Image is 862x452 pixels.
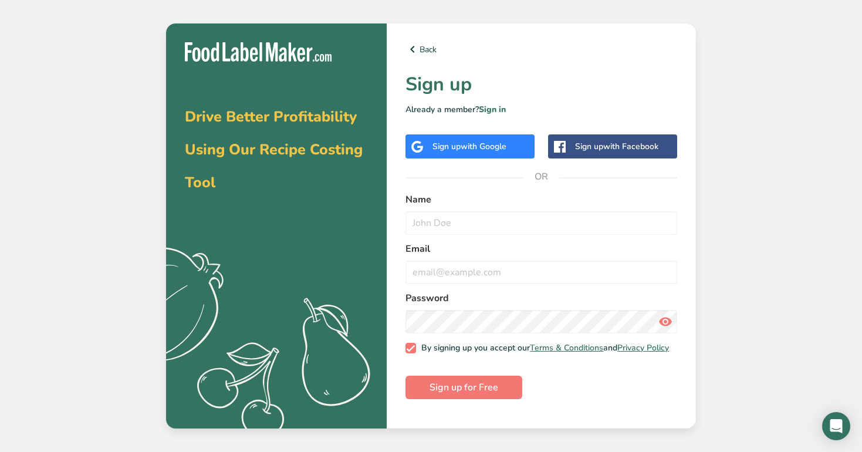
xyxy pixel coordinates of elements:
label: Name [405,193,677,207]
img: Food Label Maker [185,42,332,62]
a: Privacy Policy [617,342,669,353]
input: email@example.com [405,261,677,284]
span: Drive Better Profitability Using Our Recipe Costing Tool [185,107,363,193]
span: OR [524,159,559,194]
button: Sign up for Free [405,376,522,399]
div: Open Intercom Messenger [822,412,850,440]
div: Sign up [575,140,658,153]
a: Sign in [479,104,506,115]
h1: Sign up [405,70,677,99]
label: Password [405,291,677,305]
label: Email [405,242,677,256]
input: John Doe [405,211,677,235]
div: Sign up [432,140,506,153]
p: Already a member? [405,103,677,116]
span: By signing up you accept our and [416,343,670,353]
span: Sign up for Free [430,380,498,394]
a: Terms & Conditions [530,342,603,353]
a: Back [405,42,677,56]
span: with Google [461,141,506,152]
span: with Facebook [603,141,658,152]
